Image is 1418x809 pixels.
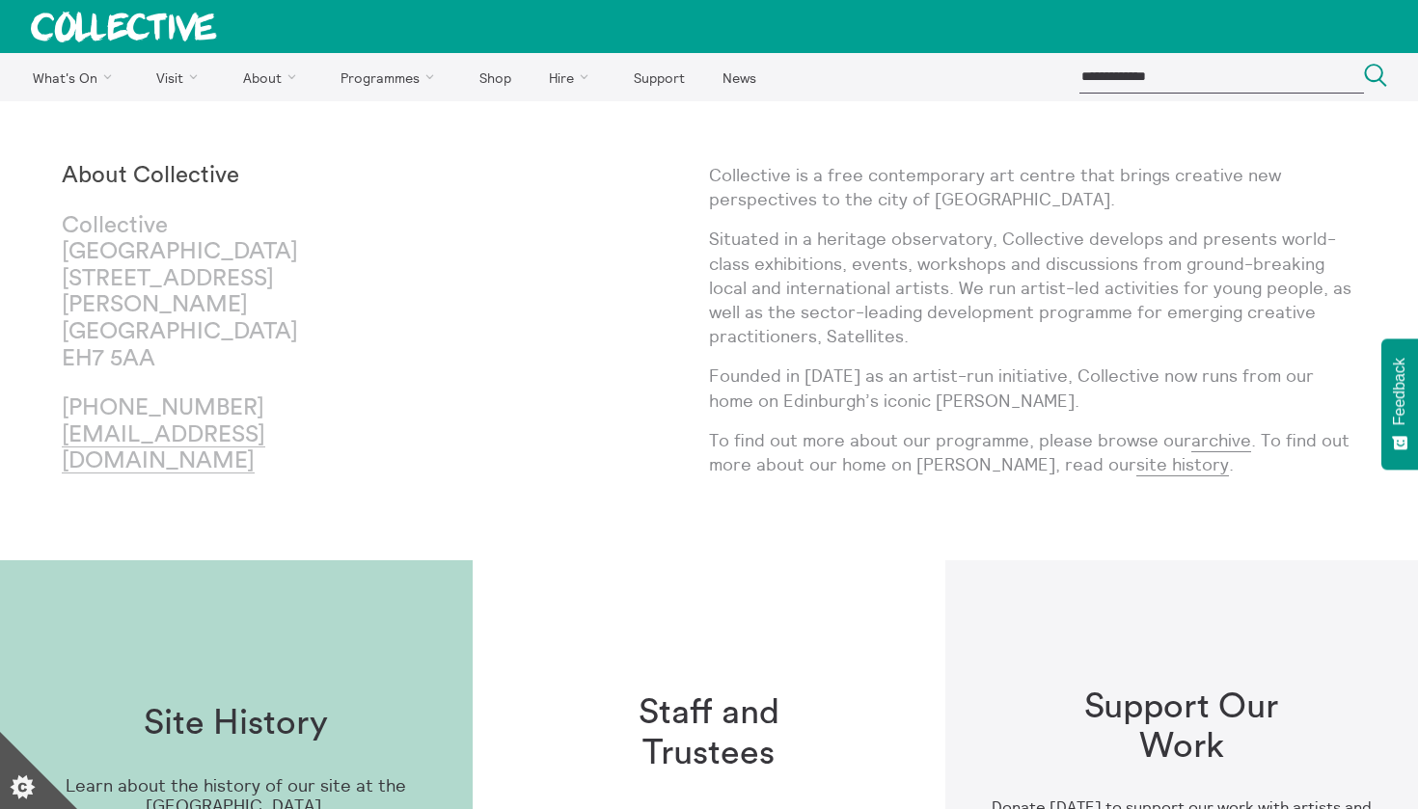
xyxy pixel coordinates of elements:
p: To find out more about our programme, please browse our . To find out more about our home on [PER... [709,428,1356,476]
h1: Support Our Work [1058,688,1305,768]
a: Shop [462,53,528,101]
a: About [226,53,320,101]
a: Programmes [324,53,459,101]
strong: About Collective [62,164,239,187]
a: Hire [532,53,614,101]
a: Support [616,53,701,101]
a: archive [1191,429,1251,452]
span: Feedback [1391,358,1408,425]
h1: Staff and Trustees [586,693,832,773]
a: [EMAIL_ADDRESS][DOMAIN_NAME] [62,423,265,474]
p: Collective [GEOGRAPHIC_DATA] [STREET_ADDRESS][PERSON_NAME] [GEOGRAPHIC_DATA] EH7 5AA [62,213,386,373]
p: Founded in [DATE] as an artist-run initiative, Collective now runs from our home on Edinburgh’s i... [709,364,1356,412]
a: News [705,53,773,101]
a: What's On [15,53,136,101]
p: Collective is a free contemporary art centre that brings creative new perspectives to the city of... [709,163,1356,211]
h1: Site History [144,704,328,743]
p: [PHONE_NUMBER] [62,395,386,475]
p: Situated in a heritage observatory, Collective develops and presents world-class exhibitions, eve... [709,227,1356,348]
button: Feedback - Show survey [1381,338,1418,470]
a: site history [1136,453,1229,476]
a: Visit [140,53,223,101]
